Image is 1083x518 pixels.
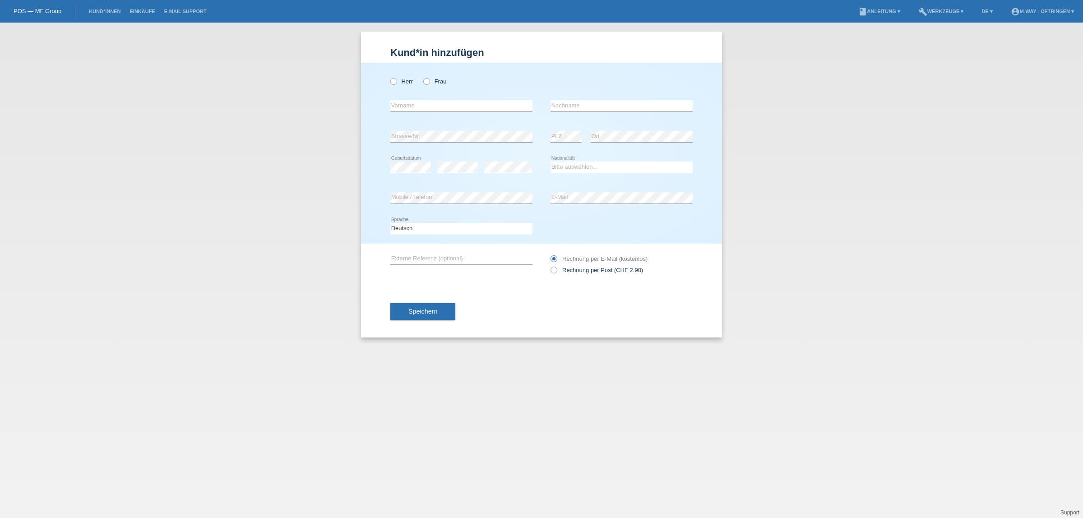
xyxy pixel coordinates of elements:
[390,303,455,320] button: Speichern
[858,7,867,16] i: book
[854,9,905,14] a: bookAnleitung ▾
[1006,9,1078,14] a: account_circlem-way - Oftringen ▾
[390,78,396,84] input: Herr
[977,9,997,14] a: DE ▾
[390,47,693,58] h1: Kund*in hinzufügen
[125,9,159,14] a: Einkäufe
[918,7,927,16] i: build
[551,267,556,278] input: Rechnung per Post (CHF 2.90)
[84,9,125,14] a: Kund*innen
[914,9,968,14] a: buildWerkzeuge ▾
[423,78,446,85] label: Frau
[423,78,429,84] input: Frau
[551,255,556,267] input: Rechnung per E-Mail (kostenlos)
[1011,7,1020,16] i: account_circle
[14,8,61,14] a: POS — MF Group
[160,9,211,14] a: E-Mail Support
[1060,509,1079,516] a: Support
[551,255,648,262] label: Rechnung per E-Mail (kostenlos)
[551,267,643,273] label: Rechnung per Post (CHF 2.90)
[408,308,437,315] span: Speichern
[390,78,413,85] label: Herr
